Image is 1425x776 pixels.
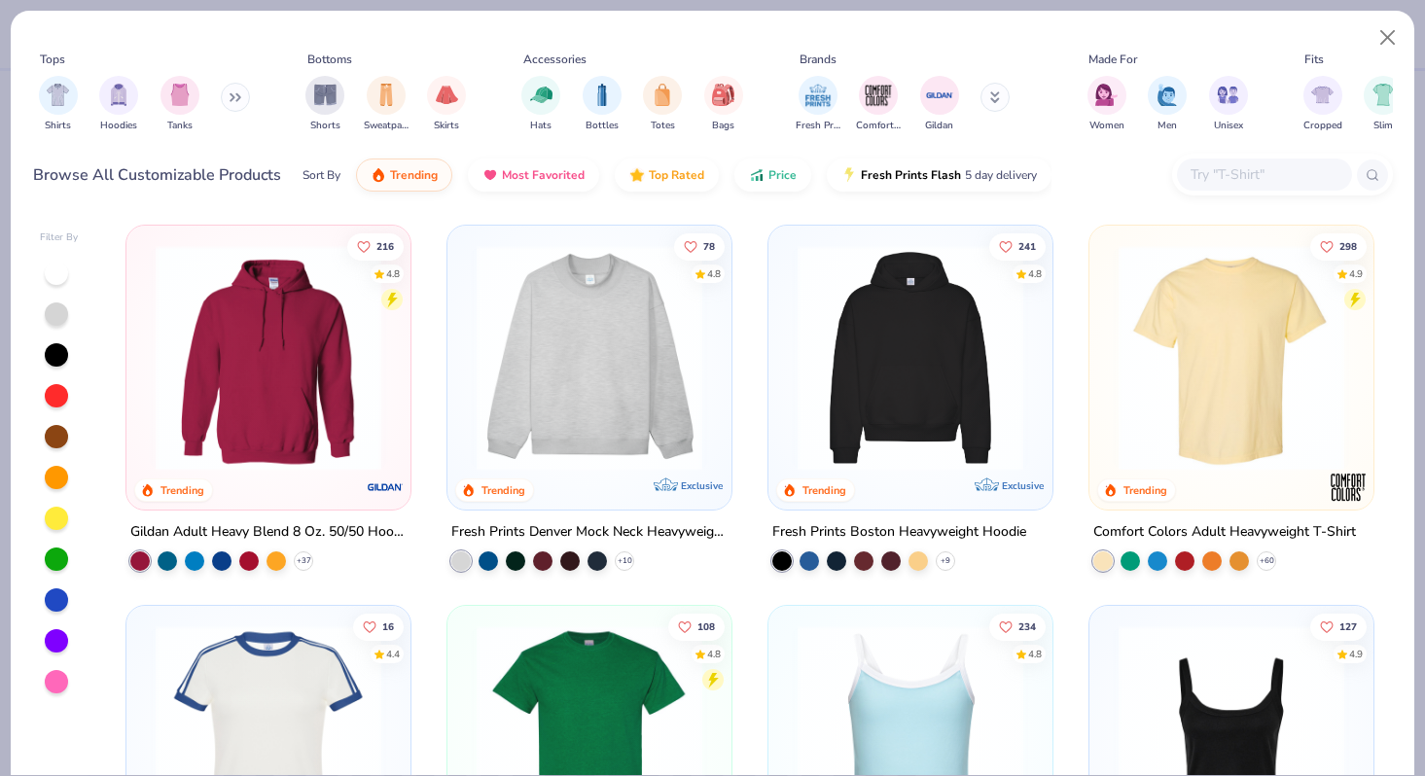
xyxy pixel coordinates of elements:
[697,621,715,631] span: 108
[521,76,560,133] button: filter button
[1148,76,1187,133] div: filter for Men
[146,245,391,471] img: 01756b78-01f6-4cc6-8d8a-3c30c1a0c8ac
[643,76,682,133] div: filter for Totes
[1260,555,1274,567] span: + 60
[651,119,675,133] span: Totes
[364,76,409,133] div: filter for Sweatpants
[39,76,78,133] div: filter for Shirts
[583,76,622,133] button: filter button
[376,241,394,251] span: 216
[427,76,466,133] div: filter for Skirts
[427,76,466,133] button: filter button
[530,84,552,106] img: Hats Image
[1373,119,1393,133] span: Slim
[788,245,1033,471] img: 91acfc32-fd48-4d6b-bdad-a4c1a30ac3fc
[375,84,397,106] img: Sweatpants Image
[861,167,961,183] span: Fresh Prints Flash
[1158,119,1177,133] span: Men
[1157,84,1178,106] img: Men Image
[382,621,394,631] span: 16
[668,613,725,640] button: Like
[305,76,344,133] div: filter for Shorts
[1087,76,1126,133] div: filter for Women
[1028,266,1042,281] div: 4.8
[1088,51,1137,68] div: Made For
[856,76,901,133] div: filter for Comfort Colors
[681,479,723,492] span: Exclusive
[353,613,404,640] button: Like
[618,555,632,567] span: + 10
[169,84,191,106] img: Tanks Image
[704,76,743,133] button: filter button
[583,76,622,133] div: filter for Bottles
[796,76,840,133] button: filter button
[356,159,452,192] button: Trending
[674,232,725,260] button: Like
[586,119,619,133] span: Bottles
[772,520,1026,545] div: Fresh Prints Boston Heavyweight Hoodie
[1339,241,1357,251] span: 298
[649,167,704,183] span: Top Rated
[703,241,715,251] span: 78
[40,230,79,245] div: Filter By
[347,232,404,260] button: Like
[47,84,69,106] img: Shirts Image
[521,76,560,133] div: filter for Hats
[707,266,721,281] div: 4.8
[1148,76,1187,133] button: filter button
[800,51,837,68] div: Brands
[989,232,1046,260] button: Like
[160,76,199,133] div: filter for Tanks
[1304,51,1324,68] div: Fits
[1093,520,1356,545] div: Comfort Colors Adult Heavyweight T-Shirt
[100,119,137,133] span: Hoodies
[1002,479,1044,492] span: Exclusive
[451,520,728,545] div: Fresh Prints Denver Mock Neck Heavyweight Sweatshirt
[502,167,585,183] span: Most Favorited
[364,119,409,133] span: Sweatpants
[1370,19,1407,56] button: Close
[1018,621,1036,631] span: 234
[803,81,833,110] img: Fresh Prints Image
[1087,76,1126,133] button: filter button
[434,119,459,133] span: Skirts
[45,119,71,133] span: Shirts
[523,51,587,68] div: Accessories
[1372,84,1394,106] img: Slim Image
[1189,163,1338,186] input: Try "T-Shirt"
[303,166,340,184] div: Sort By
[841,167,857,183] img: flash.gif
[1089,119,1124,133] span: Women
[965,164,1037,187] span: 5 day delivery
[615,159,719,192] button: Top Rated
[305,76,344,133] button: filter button
[307,51,352,68] div: Bottoms
[1209,76,1248,133] button: filter button
[652,84,673,106] img: Totes Image
[1349,266,1363,281] div: 4.9
[386,647,400,661] div: 4.4
[704,76,743,133] div: filter for Bags
[925,81,954,110] img: Gildan Image
[467,245,712,471] img: f5d85501-0dbb-4ee4-b115-c08fa3845d83
[468,159,599,192] button: Most Favorited
[1214,119,1243,133] span: Unisex
[364,76,409,133] button: filter button
[314,84,337,106] img: Shorts Image
[297,555,311,567] span: + 37
[33,163,281,187] div: Browse All Customizable Products
[920,76,959,133] button: filter button
[768,167,797,183] span: Price
[796,119,840,133] span: Fresh Prints
[390,167,438,183] span: Trending
[1310,613,1367,640] button: Like
[712,84,733,106] img: Bags Image
[108,84,129,106] img: Hoodies Image
[1303,76,1342,133] div: filter for Cropped
[1018,241,1036,251] span: 241
[925,119,953,133] span: Gildan
[1303,119,1342,133] span: Cropped
[310,119,340,133] span: Shorts
[1109,245,1354,471] img: 029b8af0-80e6-406f-9fdc-fdf898547912
[796,76,840,133] div: filter for Fresh Prints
